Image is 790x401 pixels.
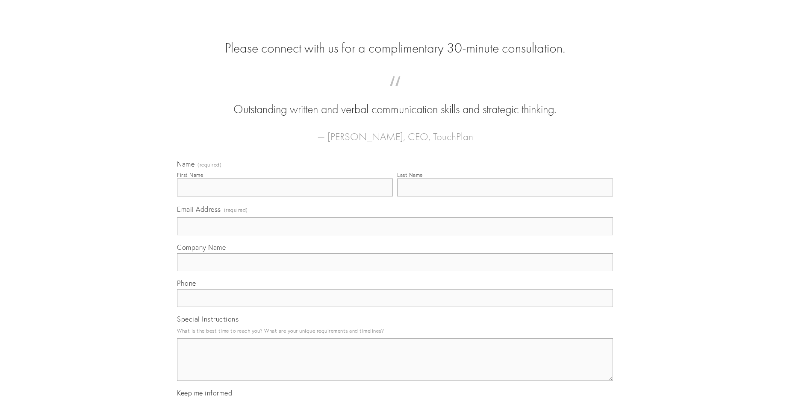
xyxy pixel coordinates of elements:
span: Keep me informed [177,389,232,397]
div: Last Name [397,172,423,178]
span: (required) [197,162,221,167]
h2: Please connect with us for a complimentary 30-minute consultation. [177,40,613,56]
div: First Name [177,172,203,178]
span: Name [177,160,195,168]
span: Special Instructions [177,315,239,323]
p: What is the best time to reach you? What are your unique requirements and timelines? [177,325,613,337]
span: Email Address [177,205,221,214]
span: Phone [177,279,196,287]
span: Company Name [177,243,226,252]
span: (required) [224,204,248,216]
span: “ [191,85,599,101]
blockquote: Outstanding written and verbal communication skills and strategic thinking. [191,85,599,118]
figcaption: — [PERSON_NAME], CEO, TouchPlan [191,118,599,145]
